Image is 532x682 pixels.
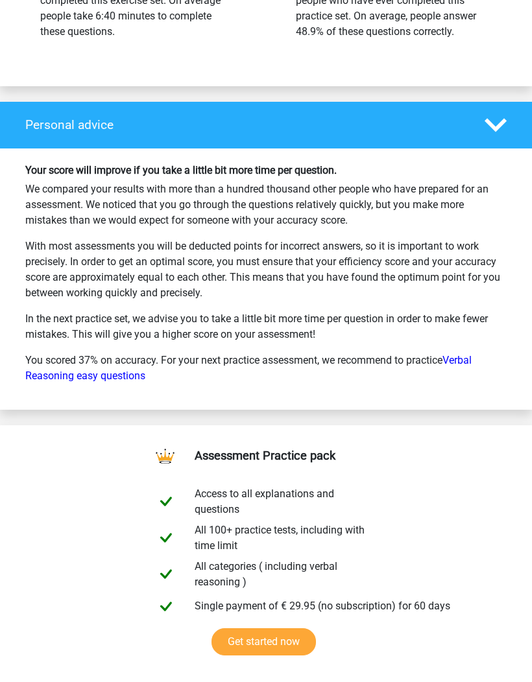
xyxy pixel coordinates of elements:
[212,628,316,655] a: Get started now
[25,353,507,384] p: You scored 37% on accuracy. For your next practice assessment, we recommend to practice
[25,117,465,132] h4: Personal advice
[25,239,507,301] p: With most assessments you will be deducted points for incorrect answers, so it is important to wo...
[25,311,507,342] p: In the next practice set, we advise you to take a little bit more time per question in order to m...
[25,164,507,176] h6: Your score will improve if you take a little bit more time per question.
[25,182,507,228] p: We compared your results with more than a hundred thousand other people who have prepared for an ...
